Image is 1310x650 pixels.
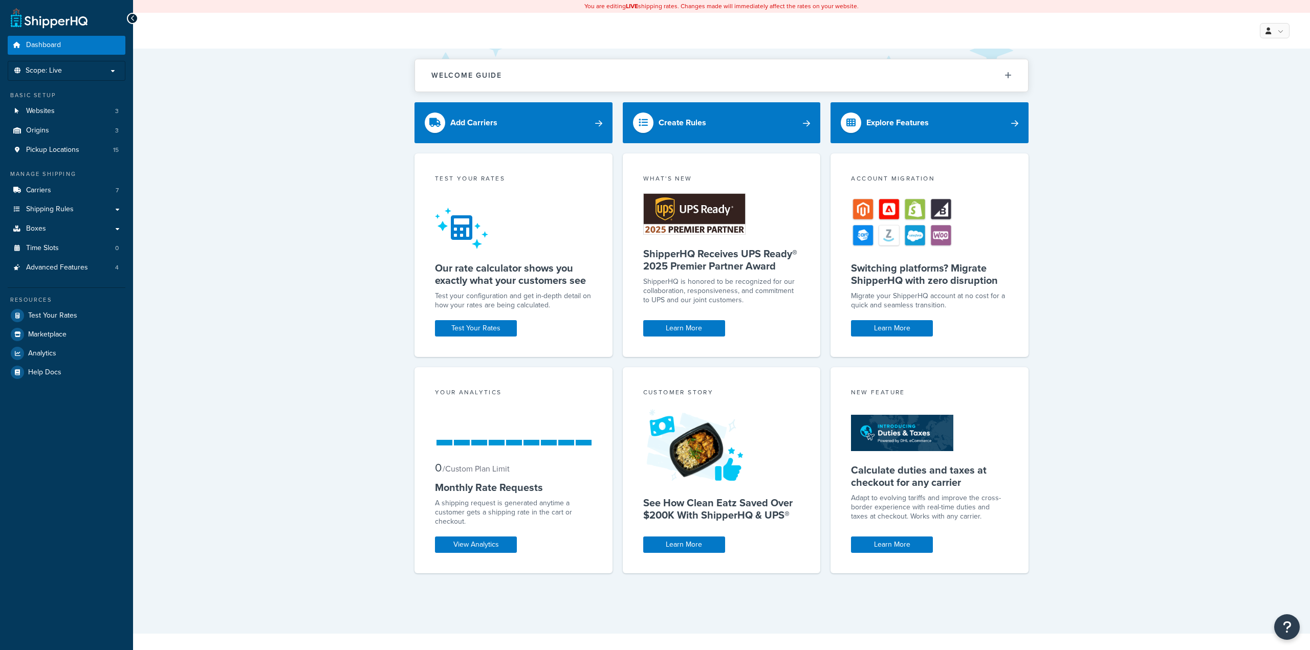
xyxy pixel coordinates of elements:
[8,141,125,160] a: Pickup Locations15
[26,263,88,272] span: Advanced Features
[28,368,61,377] span: Help Docs
[26,41,61,50] span: Dashboard
[866,116,929,130] div: Explore Features
[435,499,592,526] div: A shipping request is generated anytime a customer gets a shipping rate in the cart or checkout.
[28,330,67,339] span: Marketplace
[851,464,1008,488] h5: Calculate duties and taxes at checkout for any carrier
[116,186,119,195] span: 7
[8,102,125,121] li: Websites
[643,497,800,521] h5: See How Clean Eatz Saved Over $200K With ShipperHQ & UPS®
[435,536,517,553] a: View Analytics
[851,262,1008,286] h5: Switching platforms? Migrate ShipperHQ with zero disruption
[8,102,125,121] a: Websites3
[8,258,125,277] a: Advanced Features4
[8,344,125,363] a: Analytics
[643,536,725,553] a: Learn More
[8,258,125,277] li: Advanced Features
[26,107,55,116] span: Websites
[435,459,442,476] span: 0
[8,121,125,140] a: Origins3
[8,306,125,325] a: Test Your Rates
[26,146,79,154] span: Pickup Locations
[113,146,119,154] span: 15
[435,262,592,286] h5: Our rate calculator shows you exactly what your customers see
[851,292,1008,310] div: Migrate your ShipperHQ account at no cost for a quick and seamless transition.
[435,174,592,186] div: Test your rates
[415,59,1028,92] button: Welcome Guide
[1274,614,1300,640] button: Open Resource Center
[115,244,119,253] span: 0
[435,481,592,494] h5: Monthly Rate Requests
[115,107,119,116] span: 3
[8,91,125,100] div: Basic Setup
[851,320,933,337] a: Learn More
[450,116,497,130] div: Add Carriers
[414,102,613,143] a: Add Carriers
[643,320,725,337] a: Learn More
[28,349,56,358] span: Analytics
[851,494,1008,521] p: Adapt to evolving tariffs and improve the cross-border experience with real-time duties and taxes...
[831,102,1029,143] a: Explore Features
[443,463,510,475] small: / Custom Plan Limit
[8,36,125,55] a: Dashboard
[26,225,46,233] span: Boxes
[851,174,1008,186] div: Account Migration
[8,239,125,258] a: Time Slots0
[851,536,933,553] a: Learn More
[435,320,517,337] a: Test Your Rates
[851,388,1008,399] div: New Feature
[623,102,821,143] a: Create Rules
[26,186,51,195] span: Carriers
[435,292,592,310] div: Test your configuration and get in-depth detail on how your rates are being calculated.
[8,170,125,178] div: Manage Shipping
[8,181,125,200] li: Carriers
[8,325,125,344] a: Marketplace
[115,126,119,135] span: 3
[8,363,125,382] a: Help Docs
[435,388,592,399] div: Your Analytics
[26,126,49,135] span: Origins
[8,141,125,160] li: Pickup Locations
[26,244,59,253] span: Time Slots
[659,116,706,130] div: Create Rules
[643,388,800,399] div: Customer Story
[431,72,502,79] h2: Welcome Guide
[8,121,125,140] li: Origins
[643,248,800,272] h5: ShipperHQ Receives UPS Ready® 2025 Premier Partner Award
[26,66,62,75] span: Scope: Live
[8,239,125,258] li: Time Slots
[626,2,638,11] b: LIVE
[8,181,125,200] a: Carriers7
[115,263,119,272] span: 4
[26,205,74,214] span: Shipping Rules
[8,219,125,238] a: Boxes
[8,296,125,304] div: Resources
[643,174,800,186] div: What's New
[643,277,800,305] p: ShipperHQ is honored to be recognized for our collaboration, responsiveness, and commitment to UP...
[28,311,77,320] span: Test Your Rates
[8,200,125,219] a: Shipping Rules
